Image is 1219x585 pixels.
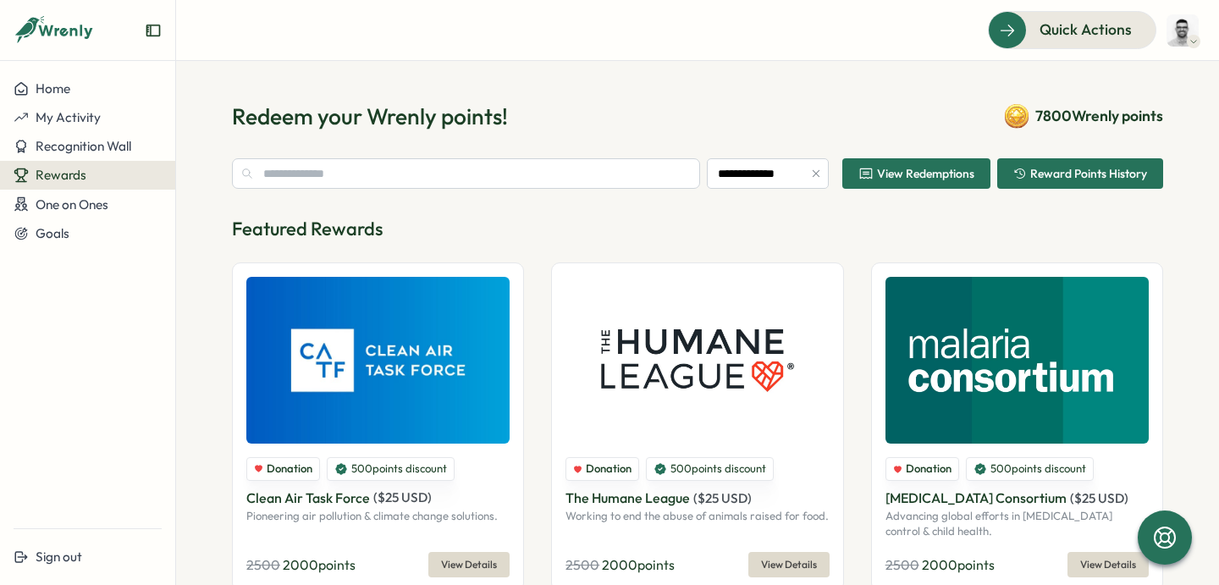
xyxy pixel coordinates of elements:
span: View Redemptions [877,168,974,179]
span: 7800 Wrenly points [1035,105,1163,127]
span: Donation [586,461,632,477]
p: Advancing global efforts in [MEDICAL_DATA] control & child health. [885,509,1149,538]
span: View Details [761,553,817,577]
p: Working to end the abuse of animals raised for food. [565,509,829,524]
p: Featured Rewards [232,216,1163,242]
p: The Humane League [565,488,690,509]
div: 500 points discount [966,457,1094,481]
button: Quick Actions [988,11,1156,48]
button: View Details [428,552,510,577]
img: Clean Air Task Force [246,277,510,444]
img: Kyle Peterson [1167,14,1199,47]
button: Reward Points History [997,158,1163,189]
span: Home [36,80,70,97]
span: 2000 points [602,556,675,573]
span: Rewards [36,167,86,183]
span: Quick Actions [1040,19,1132,41]
span: 2000 points [283,556,356,573]
span: My Activity [36,109,101,125]
img: Malaria Consortium [885,277,1149,444]
span: ( $ 25 USD ) [1070,490,1128,506]
span: View Details [1080,553,1136,577]
span: Goals [36,225,69,241]
span: 2500 [565,556,599,573]
span: ( $ 25 USD ) [373,489,432,505]
span: One on Ones [36,196,108,212]
span: Reward Points History [1030,168,1147,179]
div: 500 points discount [327,457,455,481]
button: View Details [748,552,830,577]
span: View Details [441,553,497,577]
span: 2000 points [922,556,995,573]
span: Sign out [36,549,82,565]
button: View Redemptions [842,158,990,189]
div: 500 points discount [646,457,774,481]
button: Expand sidebar [145,22,162,39]
span: Donation [267,461,312,477]
span: 2500 [246,556,280,573]
p: Pioneering air pollution & climate change solutions. [246,509,510,524]
img: The Humane League [565,277,829,444]
span: Donation [906,461,951,477]
span: ( $ 25 USD ) [693,490,752,506]
button: View Details [1067,552,1149,577]
p: Clean Air Task Force [246,488,370,509]
h1: Redeem your Wrenly points! [232,102,508,131]
p: [MEDICAL_DATA] Consortium [885,488,1067,509]
span: Recognition Wall [36,138,131,154]
span: 2500 [885,556,919,573]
